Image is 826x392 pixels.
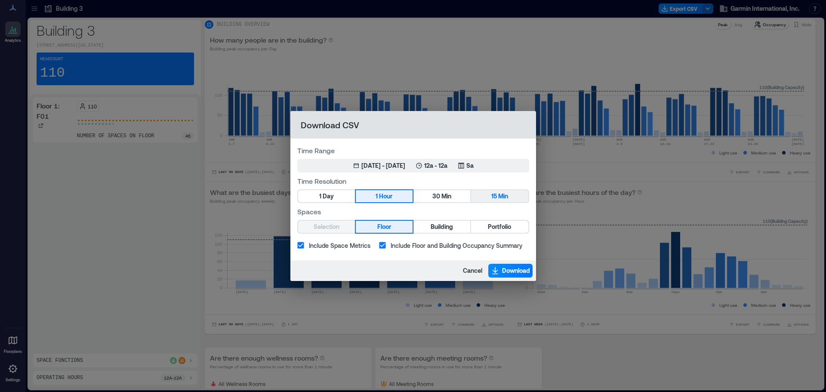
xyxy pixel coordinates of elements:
p: 12a - 12a [424,161,447,170]
h2: Download CSV [290,111,536,139]
div: [DATE] - [DATE] [361,161,405,170]
label: Time Range [297,145,529,155]
p: Sa [466,161,474,170]
button: [DATE] - [DATE]12a - 12aSa [297,159,529,173]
